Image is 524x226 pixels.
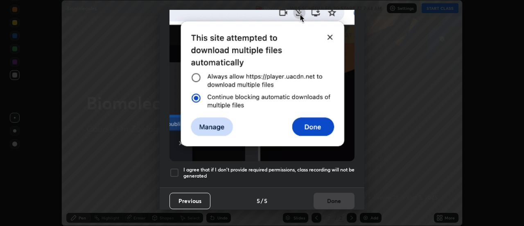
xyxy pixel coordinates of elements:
[183,167,355,179] h5: I agree that if I don't provide required permissions, class recording will not be generated
[261,196,263,205] h4: /
[264,196,267,205] h4: 5
[169,193,210,209] button: Previous
[257,196,260,205] h4: 5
